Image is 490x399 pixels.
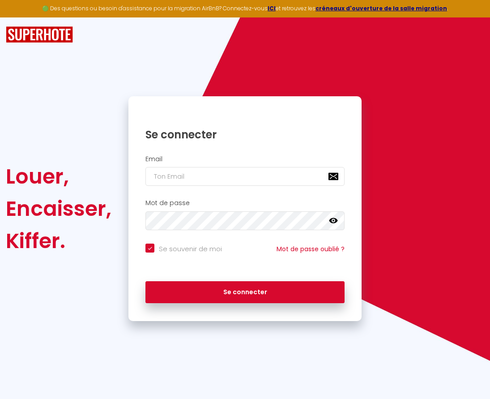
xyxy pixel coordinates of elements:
[6,26,73,43] img: SuperHote logo
[6,160,111,193] div: Louer,
[145,199,345,207] h2: Mot de passe
[145,167,345,186] input: Ton Email
[145,155,345,163] h2: Email
[145,281,345,304] button: Se connecter
[277,245,345,253] a: Mot de passe oublié ?
[315,4,447,12] a: créneaux d'ouverture de la salle migration
[145,128,345,142] h1: Se connecter
[6,225,111,257] div: Kiffer.
[268,4,276,12] a: ICI
[6,193,111,225] div: Encaisser,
